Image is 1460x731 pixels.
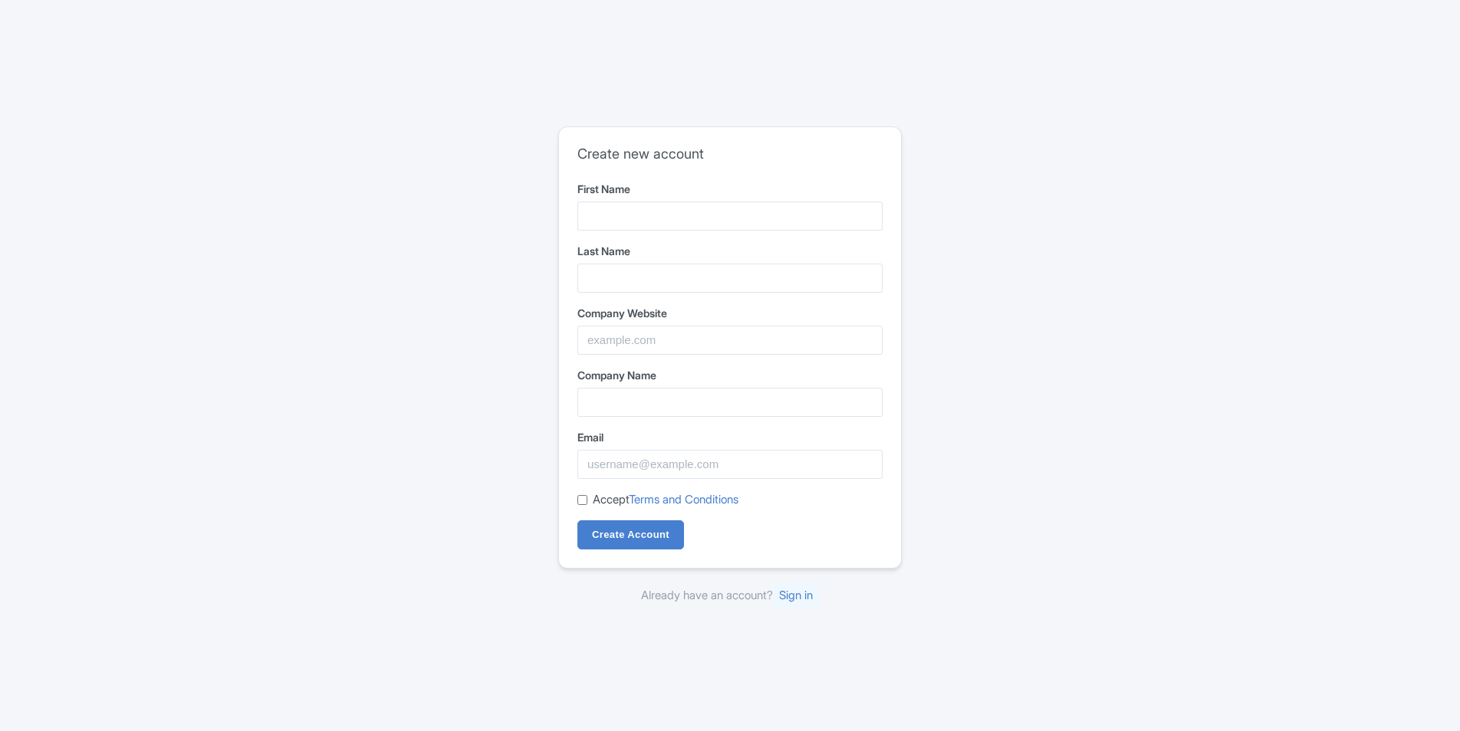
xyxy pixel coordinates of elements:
label: Company Website [577,305,883,321]
a: Terms and Conditions [629,492,738,506]
label: Company Name [577,367,883,383]
label: Accept [593,491,738,509]
label: Email [577,429,883,445]
h2: Create new account [577,146,883,162]
input: Create Account [577,520,684,549]
input: username@example.com [577,450,883,479]
label: Last Name [577,243,883,259]
a: Sign in [773,582,819,608]
div: Already have an account? [558,587,902,605]
label: First Name [577,181,883,197]
input: example.com [577,326,883,355]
